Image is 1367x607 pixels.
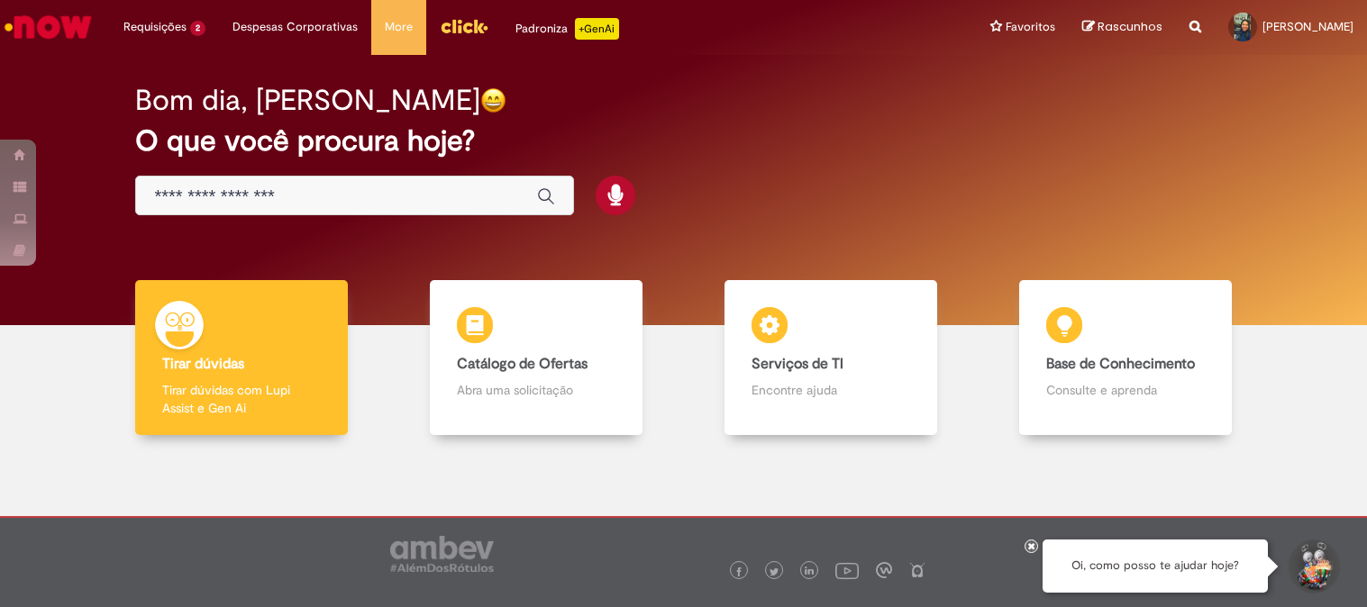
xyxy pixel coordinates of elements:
[978,280,1272,436] a: Base de Conhecimento Consulte e aprenda
[135,85,480,116] h2: Bom dia, [PERSON_NAME]
[805,566,814,577] img: logo_footer_linkedin.png
[95,280,389,436] a: Tirar dúvidas Tirar dúvidas com Lupi Assist e Gen Ai
[1006,18,1055,36] span: Favoritos
[835,558,859,582] img: logo_footer_youtube.png
[389,280,684,436] a: Catálogo de Ofertas Abra uma solicitação
[190,21,205,36] span: 2
[752,355,843,373] b: Serviços de TI
[575,18,619,40] p: +GenAi
[515,18,619,40] div: Padroniza
[1043,539,1268,593] div: Oi, como posso te ajudar hoje?
[734,567,743,576] img: logo_footer_facebook.png
[480,87,506,113] img: happy-face.png
[1046,355,1195,373] b: Base de Conhecimento
[390,536,494,572] img: logo_footer_ambev_rotulo_gray.png
[1082,19,1162,36] a: Rascunhos
[135,125,1231,157] h2: O que você procura hoje?
[1046,381,1205,399] p: Consulte e aprenda
[457,355,588,373] b: Catálogo de Ofertas
[457,381,615,399] p: Abra uma solicitação
[162,381,321,417] p: Tirar dúvidas com Lupi Assist e Gen Ai
[684,280,979,436] a: Serviços de TI Encontre ajuda
[232,18,358,36] span: Despesas Corporativas
[1286,539,1340,593] button: Iniciar Conversa de Suporte
[440,13,488,40] img: click_logo_yellow_360x200.png
[2,9,95,45] img: ServiceNow
[123,18,187,36] span: Requisições
[770,567,779,576] img: logo_footer_twitter.png
[385,18,413,36] span: More
[162,355,244,373] b: Tirar dúvidas
[1262,19,1353,34] span: [PERSON_NAME]
[876,562,892,578] img: logo_footer_workplace.png
[752,381,910,399] p: Encontre ajuda
[909,562,925,578] img: logo_footer_naosei.png
[1098,18,1162,35] span: Rascunhos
